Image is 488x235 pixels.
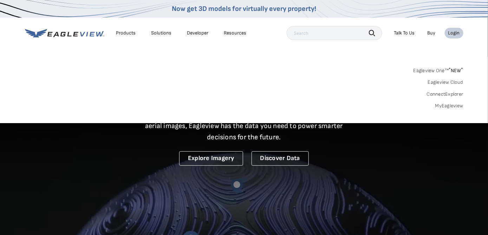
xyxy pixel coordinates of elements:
a: Eagleview Cloud [428,79,463,85]
span: NEW [449,68,463,74]
a: ConnectExplorer [427,91,463,97]
a: Discover Data [252,151,309,166]
a: Eagleview One™*NEW* [414,65,463,74]
input: Search [287,26,382,40]
a: Explore Imagery [179,151,243,166]
div: Products [116,30,136,36]
a: Developer [187,30,209,36]
div: Login [448,30,460,36]
a: Now get 3D models for virtually every property! [172,5,316,13]
p: A new era starts here. Built on more than 3.5 billion high-resolution aerial images, Eagleview ha... [137,109,352,143]
a: MyEagleview [435,103,463,109]
div: Resources [224,30,247,36]
a: Buy [428,30,436,36]
div: Solutions [151,30,172,36]
div: Talk To Us [394,30,415,36]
